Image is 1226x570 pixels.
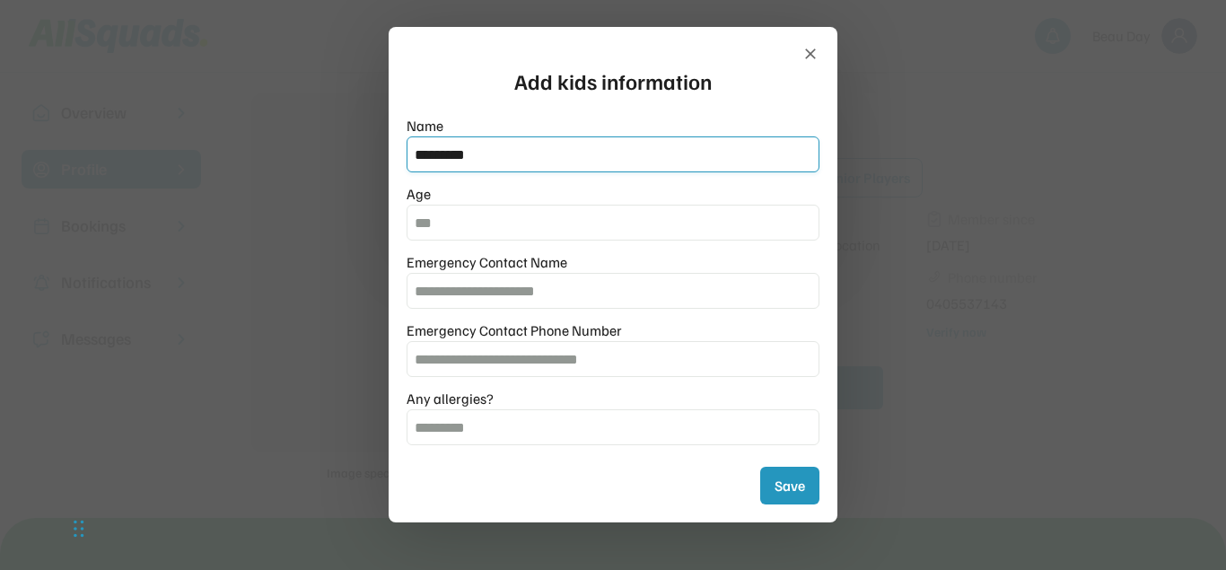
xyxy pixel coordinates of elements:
button: Save [760,467,819,504]
div: Age [407,183,431,205]
div: Any allergies? [407,388,494,409]
div: Emergency Contact Phone Number [407,320,622,341]
div: Add kids information [514,65,712,97]
div: Name [407,115,443,136]
div: Emergency Contact Name [407,251,567,273]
